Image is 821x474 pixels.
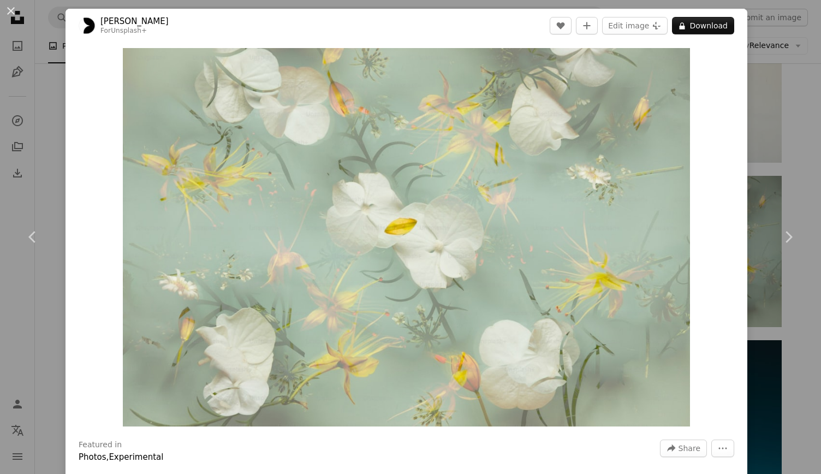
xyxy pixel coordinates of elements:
[660,440,707,457] button: Share this image
[576,17,598,34] button: Add to Collection
[79,17,96,34] img: Go to Danielle Suijkerbuijk's profile
[123,48,690,426] button: Zoom in on this image
[550,17,572,34] button: Like
[711,440,734,457] button: More Actions
[755,185,821,289] a: Next
[106,452,109,462] span: ,
[100,16,169,27] a: [PERSON_NAME]
[79,440,122,451] h3: Featured in
[602,17,668,34] button: Edit image
[672,17,734,34] button: Download
[111,27,147,34] a: Unsplash+
[109,452,163,462] a: Experimental
[123,48,690,426] img: A bunch of white flowers on a blue background
[100,27,169,35] div: For
[679,440,700,457] span: Share
[79,452,106,462] a: Photos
